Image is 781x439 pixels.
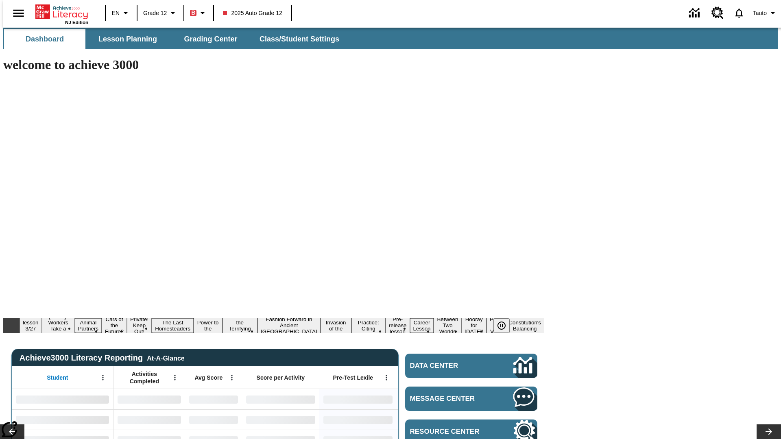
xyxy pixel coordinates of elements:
[170,29,251,49] button: Grading Center
[257,315,321,336] button: Slide 9 Fashion Forward in Ancient Rome
[505,312,544,339] button: Slide 17 The Constitution's Balancing Act
[20,312,42,339] button: Slide 1 Test lesson 3/27 en
[108,6,134,20] button: Language: EN, Select a language
[185,409,242,430] div: No Data,
[147,353,184,362] div: At-A-Glance
[65,20,88,25] span: NJ Edition
[253,29,346,49] button: Class/Student Settings
[98,35,157,44] span: Lesson Planning
[226,372,238,384] button: Open Menu
[750,6,781,20] button: Profile/Settings
[169,372,181,384] button: Open Menu
[257,374,305,381] span: Score per Activity
[97,372,109,384] button: Open Menu
[410,395,489,403] span: Message Center
[351,312,386,339] button: Slide 11 Mixed Practice: Citing Evidence
[684,2,707,24] a: Data Center
[4,29,85,49] button: Dashboard
[184,35,237,44] span: Grading Center
[3,57,544,72] h1: welcome to achieve 3000
[434,315,461,336] button: Slide 14 Between Two Worlds
[26,35,64,44] span: Dashboard
[194,374,223,381] span: Avg Score
[140,6,181,20] button: Grade: Grade 12, Select a grade
[35,4,88,20] a: Home
[75,318,102,333] button: Slide 3 Animal Partners
[410,318,434,333] button: Slide 13 Career Lesson
[757,424,781,439] button: Lesson carousel, Next
[386,315,410,336] button: Slide 12 Pre-release lesson
[42,312,75,339] button: Slide 2 Labor Day: Workers Take a Stand
[410,362,486,370] span: Data Center
[113,409,185,430] div: No Data,
[486,315,505,336] button: Slide 16 Point of View
[35,3,88,25] div: Home
[3,29,347,49] div: SubNavbar
[118,370,171,385] span: Activities Completed
[380,372,393,384] button: Open Menu
[191,8,195,18] span: B
[223,9,282,17] span: 2025 Auto Grade 12
[87,29,168,49] button: Lesson Planning
[333,374,373,381] span: Pre-Test Lexile
[729,2,750,24] a: Notifications
[152,318,194,333] button: Slide 6 The Last Homesteaders
[707,2,729,24] a: Resource Center, Will open in new tab
[223,312,257,339] button: Slide 8 Attack of the Terrifying Tomatoes
[321,312,351,339] button: Slide 10 The Invasion of the Free CD
[493,318,510,333] button: Pause
[47,374,68,381] span: Student
[3,28,778,49] div: SubNavbar
[102,315,127,336] button: Slide 4 Cars of the Future?
[143,9,167,17] span: Grade 12
[194,312,223,339] button: Slide 7 Solar Power to the People
[493,318,518,333] div: Pause
[410,428,489,436] span: Resource Center
[461,315,486,336] button: Slide 15 Hooray for Constitution Day!
[260,35,339,44] span: Class/Student Settings
[405,354,537,378] a: Data Center
[112,9,120,17] span: EN
[187,6,211,20] button: Boost Class color is red. Change class color
[113,389,185,409] div: No Data,
[753,9,767,17] span: Tauto
[7,1,31,25] button: Open side menu
[127,315,152,336] button: Slide 5 Private! Keep Out!
[405,387,537,411] a: Message Center
[20,353,185,363] span: Achieve3000 Literacy Reporting
[185,389,242,409] div: No Data,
